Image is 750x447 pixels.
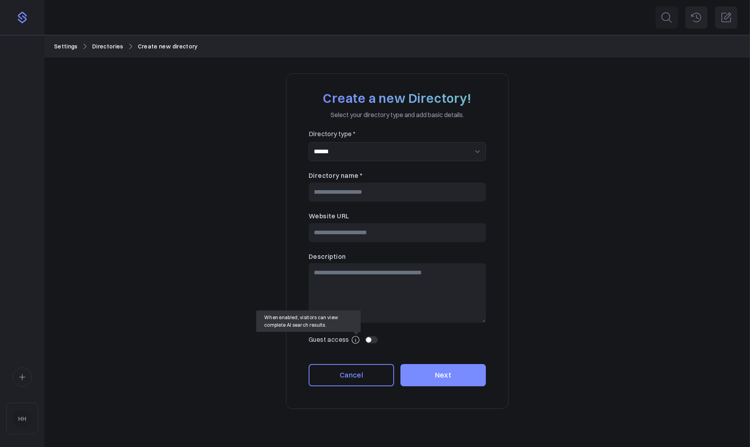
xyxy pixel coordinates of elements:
[309,335,349,345] p: Guest access
[400,364,486,386] button: Next
[92,42,124,51] a: Directories
[323,90,471,108] h2: Create a new Directory!
[54,42,740,51] nav: Breadcrumb
[13,409,31,428] img: HH
[54,42,78,51] a: Settings
[138,42,198,51] a: Create new directory
[309,252,486,262] label: Description
[264,314,356,329] span: When enabled, visitors can view complete AI search results.
[309,211,486,222] label: Website URL
[309,364,394,386] a: Cancel
[309,129,486,139] p: Directory type *
[331,110,464,119] p: Select your directory type and add basic details.
[16,11,29,24] img: purple-logo-f4f985042447f6d3a21d9d2f6d8e0030207d587b440d52f708815e5968048218.png
[309,171,486,181] label: Directory name *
